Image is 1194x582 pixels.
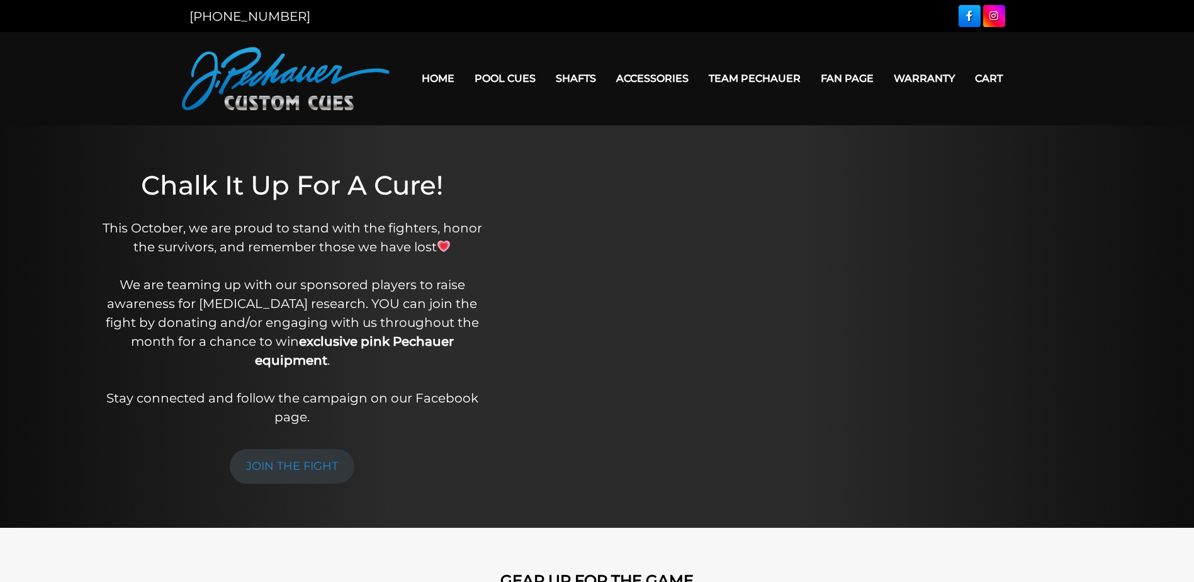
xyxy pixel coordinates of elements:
a: Team Pechauer [699,62,811,94]
a: Fan Page [811,62,884,94]
a: Pool Cues [465,62,546,94]
a: [PHONE_NUMBER] [189,9,310,24]
a: Shafts [546,62,606,94]
a: Home [412,62,465,94]
img: Pechauer Custom Cues [182,47,390,110]
img: 💗 [437,240,450,253]
strong: exclusive pink Pechauer equipment [255,334,454,368]
a: Accessories [606,62,699,94]
h1: Chalk It Up For A Cure! [96,169,488,201]
a: JOIN THE FIGHT [230,449,354,484]
a: Warranty [884,62,965,94]
p: This October, we are proud to stand with the fighters, honor the survivors, and remember those we... [96,219,488,426]
a: Cart [965,62,1013,94]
